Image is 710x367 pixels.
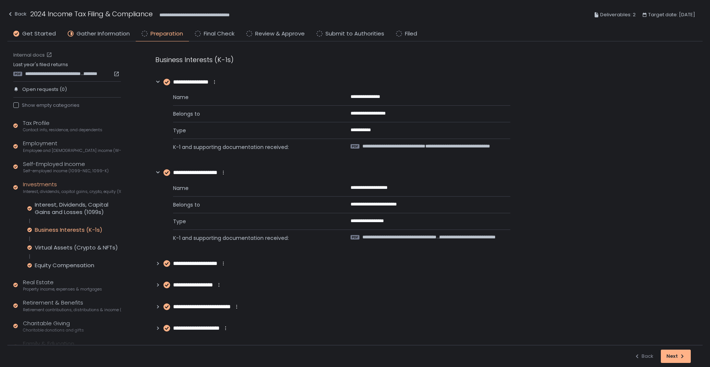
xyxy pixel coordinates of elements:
[173,184,333,192] span: Name
[23,119,102,133] div: Tax Profile
[23,327,84,333] span: Charitable donations and gifts
[30,9,153,19] h1: 2024 Income Tax Filing & Compliance
[204,30,234,38] span: Final Check
[173,143,333,151] span: K-1 and supporting documentation received:
[325,30,384,38] span: Submit to Authorities
[23,319,84,333] div: Charitable Giving
[666,353,685,360] div: Next
[405,30,417,38] span: Filed
[23,168,109,174] span: Self-employed income (1099-NEC, 1099-K)
[173,110,333,118] span: Belongs to
[23,160,109,174] div: Self-Employed Income
[155,55,510,65] div: Business Interests (K-1s)
[23,180,121,194] div: Investments
[35,226,102,234] div: Business Interests (K-1s)
[173,127,333,134] span: Type
[23,340,117,354] div: Family & Education
[23,278,102,292] div: Real Estate
[23,139,121,153] div: Employment
[173,201,333,208] span: Belongs to
[173,218,333,225] span: Type
[22,30,56,38] span: Get Started
[600,10,636,19] span: Deliverables: 2
[77,30,130,38] span: Gather Information
[13,52,54,58] a: Internal docs
[23,189,121,194] span: Interest, dividends, capital gains, crypto, equity (1099s, K-1s)
[634,350,653,363] button: Back
[648,10,695,19] span: Target date: [DATE]
[35,244,118,251] div: Virtual Assets (Crypto & NFTs)
[255,30,305,38] span: Review & Approve
[173,94,333,101] span: Name
[22,86,67,93] span: Open requests (0)
[7,9,27,21] button: Back
[23,148,121,153] span: Employee and [DEMOGRAPHIC_DATA] income (W-2s)
[661,350,691,363] button: Next
[23,307,121,313] span: Retirement contributions, distributions & income (1099-R, 5498)
[35,262,94,269] div: Equity Compensation
[634,353,653,360] div: Back
[23,127,102,133] span: Contact info, residence, and dependents
[35,201,121,216] div: Interest, Dividends, Capital Gains and Losses (1099s)
[151,30,183,38] span: Preparation
[7,10,27,18] div: Back
[13,61,121,77] div: Last year's filed returns
[23,299,121,313] div: Retirement & Benefits
[173,234,333,242] span: K-1 and supporting documentation received:
[23,286,102,292] span: Property income, expenses & mortgages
